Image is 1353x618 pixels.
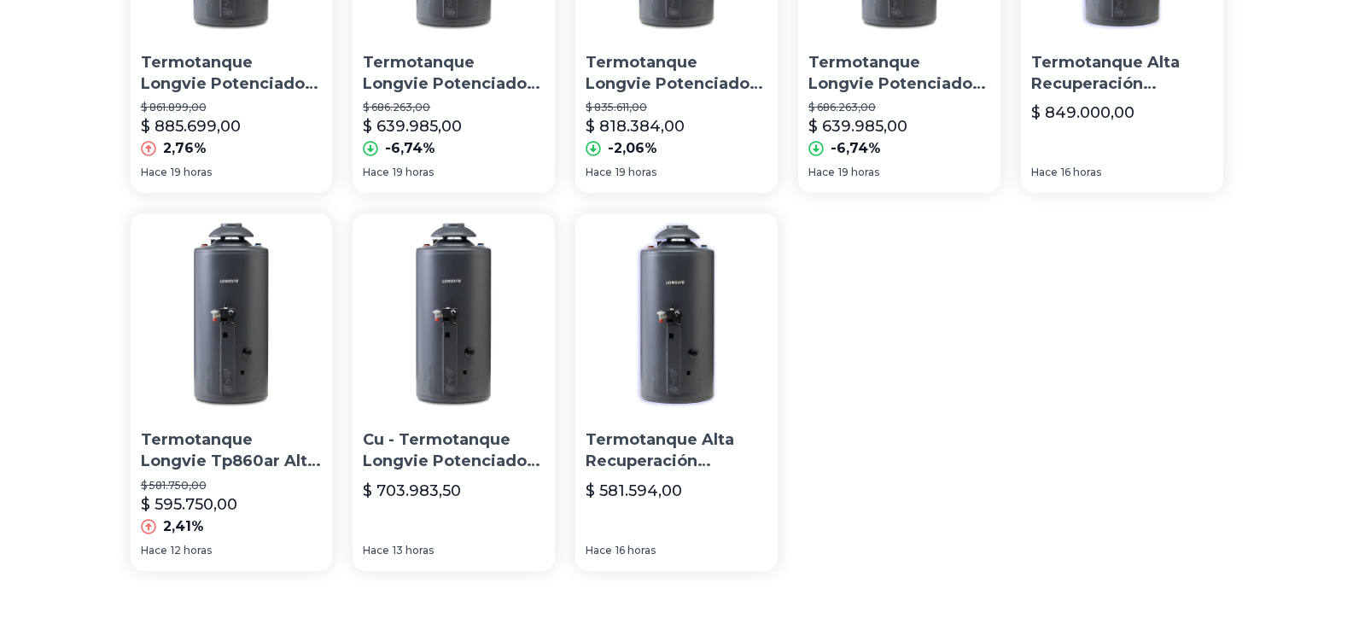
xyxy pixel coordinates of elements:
[141,493,237,516] p: $ 595.750,00
[163,516,204,537] p: 2,41%
[141,101,323,114] p: $ 861.899,00
[141,52,323,95] p: Termotanque Longvie Potenciado Dual 56 Litros Tp860ar-n Color Grafito
[363,114,462,138] p: $ 639.985,00
[353,213,555,416] img: Cu - Termotanque Longvie Potenciado 56 Litros Tp860ar-n
[393,166,434,179] span: 19 horas
[608,138,657,159] p: -2,06%
[363,479,461,503] p: $ 703.983,50
[575,213,778,416] img: Termotanque Alta Recuperación Longvie 56lts Tp860ar 840lts/h
[586,544,612,557] span: Hace
[586,52,767,95] p: Termotanque Longvie Potenciado Dual 56 Litros Tp860ar-n Color Grafito
[141,429,323,472] p: Termotanque Longvie Tp860ar Alta Recuperacion 56lts Superior
[586,479,682,503] p: $ 581.594,00
[838,166,879,179] span: 19 horas
[363,429,545,472] p: Cu - Termotanque Longvie Potenciado 56 Litros Tp860ar-n
[141,114,241,138] p: $ 885.699,00
[586,101,767,114] p: $ 835.611,00
[353,213,555,570] a: Cu - Termotanque Longvie Potenciado 56 Litros Tp860ar-nCu - Termotanque Longvie Potenciado 56 Lit...
[363,101,545,114] p: $ 686.263,00
[831,138,881,159] p: -6,74%
[131,213,333,570] a: Termotanque Longvie Tp860ar Alta Recuperacion 56lts SuperiorTermotanque Longvie Tp860ar Alta Recu...
[615,544,656,557] span: 16 horas
[141,544,167,557] span: Hace
[615,166,656,179] span: 19 horas
[808,52,990,95] p: Termotanque Longvie Potenciado Dual 56 Litros Tp860ar-n Color Grafito
[1061,166,1101,179] span: 16 horas
[141,479,323,493] p: $ 581.750,00
[808,166,835,179] span: Hace
[1031,101,1134,125] p: $ 849.000,00
[171,544,212,557] span: 12 horas
[575,213,778,570] a: Termotanque Alta Recuperación Longvie 56lts Tp860ar 840lts/hTermotanque Alta Recuperación Longvie...
[1031,166,1058,179] span: Hace
[586,429,767,472] p: Termotanque Alta Recuperación Longvie 56lts Tp860ar 840lts/h
[385,138,435,159] p: -6,74%
[163,138,207,159] p: 2,76%
[586,166,612,179] span: Hace
[393,544,434,557] span: 13 horas
[808,101,990,114] p: $ 686.263,00
[141,166,167,179] span: Hace
[808,114,907,138] p: $ 639.985,00
[363,166,389,179] span: Hace
[171,166,212,179] span: 19 horas
[586,114,685,138] p: $ 818.384,00
[363,52,545,95] p: Termotanque Longvie Potenciado Dual 56 Litros Tp860ar-n Color Grafito
[1031,52,1213,95] p: Termotanque Alta Recuperación Longvie 56lts Tp860ar 840lts/h Color Gris Oscuro
[363,544,389,557] span: Hace
[131,213,333,416] img: Termotanque Longvie Tp860ar Alta Recuperacion 56lts Superior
